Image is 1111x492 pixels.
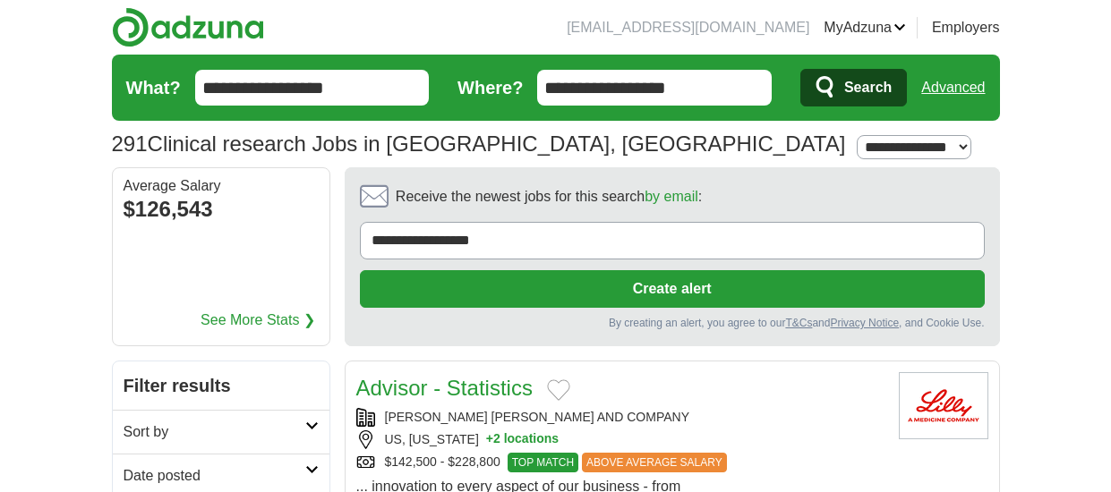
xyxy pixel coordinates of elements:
[824,17,906,38] a: MyAdzuna
[356,453,885,472] div: $142,500 - $228,800
[356,376,533,400] a: Advisor - Statistics
[830,317,899,329] a: Privacy Notice
[547,379,570,401] button: Add to favorite jobs
[124,179,319,193] div: Average Salary
[124,421,305,443] h2: Sort by
[112,7,264,47] img: Adzuna logo
[785,317,812,329] a: T&Cs
[360,270,985,308] button: Create alert
[486,430,559,449] button: +2 locations
[899,372,988,439] img: Eli Lilly logo
[112,131,846,156] h1: Clinical research Jobs in [GEOGRAPHIC_DATA], [GEOGRAPHIC_DATA]
[124,465,305,487] h2: Date posted
[844,70,892,106] span: Search
[508,453,578,472] span: TOP MATCH
[356,430,885,449] div: US, [US_STATE]
[486,430,493,449] span: +
[457,74,523,101] label: Where?
[396,186,702,208] span: Receive the newest jobs for this search :
[113,361,329,410] h2: Filter results
[126,74,181,101] label: What?
[385,410,689,424] a: [PERSON_NAME] [PERSON_NAME] AND COMPANY
[112,128,148,160] span: 291
[800,69,907,106] button: Search
[567,17,809,38] li: [EMAIL_ADDRESS][DOMAIN_NAME]
[932,17,1000,38] a: Employers
[921,70,985,106] a: Advanced
[201,310,315,331] a: See More Stats ❯
[582,453,727,472] span: ABOVE AVERAGE SALARY
[113,410,329,454] a: Sort by
[124,193,319,225] div: $126,543
[360,315,985,331] div: By creating an alert, you agree to our and , and Cookie Use.
[645,189,698,204] a: by email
